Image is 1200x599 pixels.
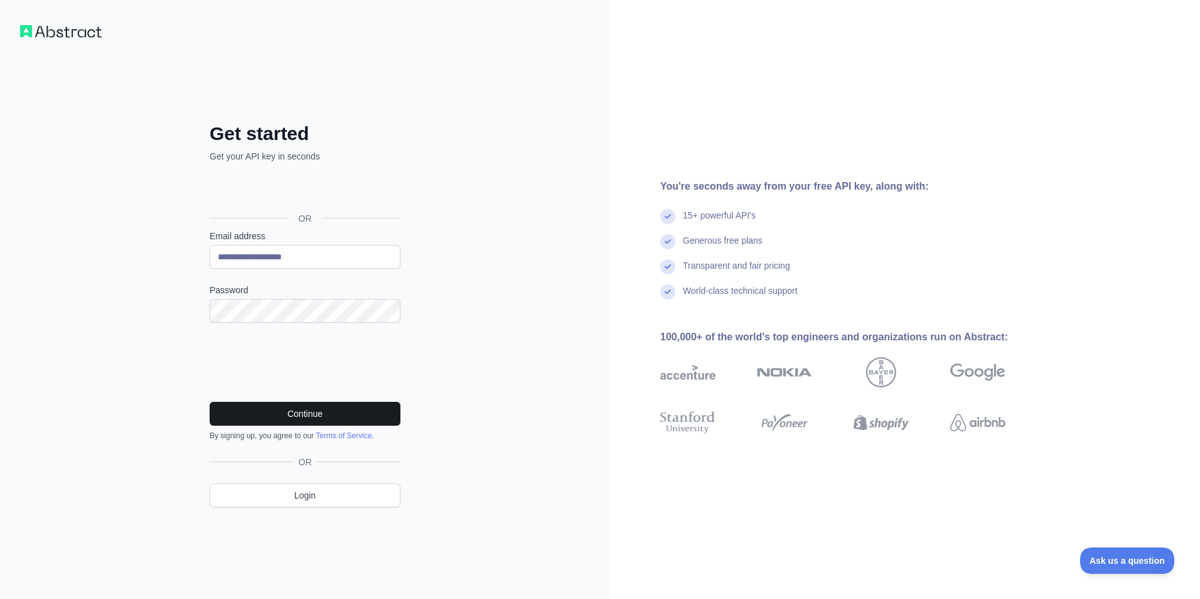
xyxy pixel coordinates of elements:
[20,25,102,38] img: Workflow
[683,209,756,234] div: 15+ powerful API's
[660,179,1046,194] div: You're seconds away from your free API key, along with:
[660,259,675,274] img: check mark
[950,409,1005,436] img: airbnb
[210,431,400,441] div: By signing up, you agree to our .
[289,212,322,225] span: OR
[210,284,400,296] label: Password
[854,409,909,436] img: shopify
[316,431,372,440] a: Terms of Service
[660,284,675,299] img: check mark
[950,357,1005,387] img: google
[683,284,798,310] div: World-class technical support
[683,234,763,259] div: Generous free plans
[210,483,400,507] a: Login
[660,409,715,436] img: stanford university
[210,150,400,163] p: Get your API key in seconds
[210,230,400,242] label: Email address
[294,456,317,468] span: OR
[1080,548,1175,574] iframe: Toggle Customer Support
[660,357,715,387] img: accenture
[757,409,812,436] img: payoneer
[683,259,790,284] div: Transparent and fair pricing
[203,176,404,204] iframe: Sign in with Google Button
[866,357,896,387] img: bayer
[757,357,812,387] img: nokia
[210,338,400,387] iframe: reCAPTCHA
[660,209,675,224] img: check mark
[660,330,1046,345] div: 100,000+ of the world's top engineers and organizations run on Abstract:
[210,122,400,145] h2: Get started
[210,402,400,426] button: Continue
[660,234,675,249] img: check mark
